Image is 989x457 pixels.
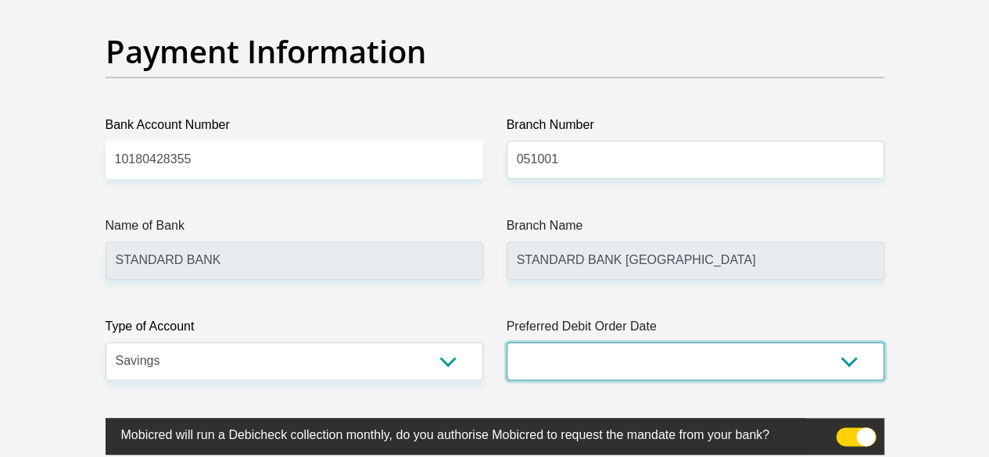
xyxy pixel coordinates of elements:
[106,418,806,448] label: Mobicred will run a Debicheck collection monthly, do you authorise Mobicred to request the mandat...
[106,216,483,241] label: Name of Bank
[507,241,884,280] input: Branch Name
[507,116,884,141] label: Branch Number
[106,33,884,70] h2: Payment Information
[106,141,483,179] input: Bank Account Number
[507,141,884,179] input: Branch Number
[106,317,483,342] label: Type of Account
[106,241,483,280] input: Name of Bank
[106,116,483,141] label: Bank Account Number
[507,317,884,342] label: Preferred Debit Order Date
[507,216,884,241] label: Branch Name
